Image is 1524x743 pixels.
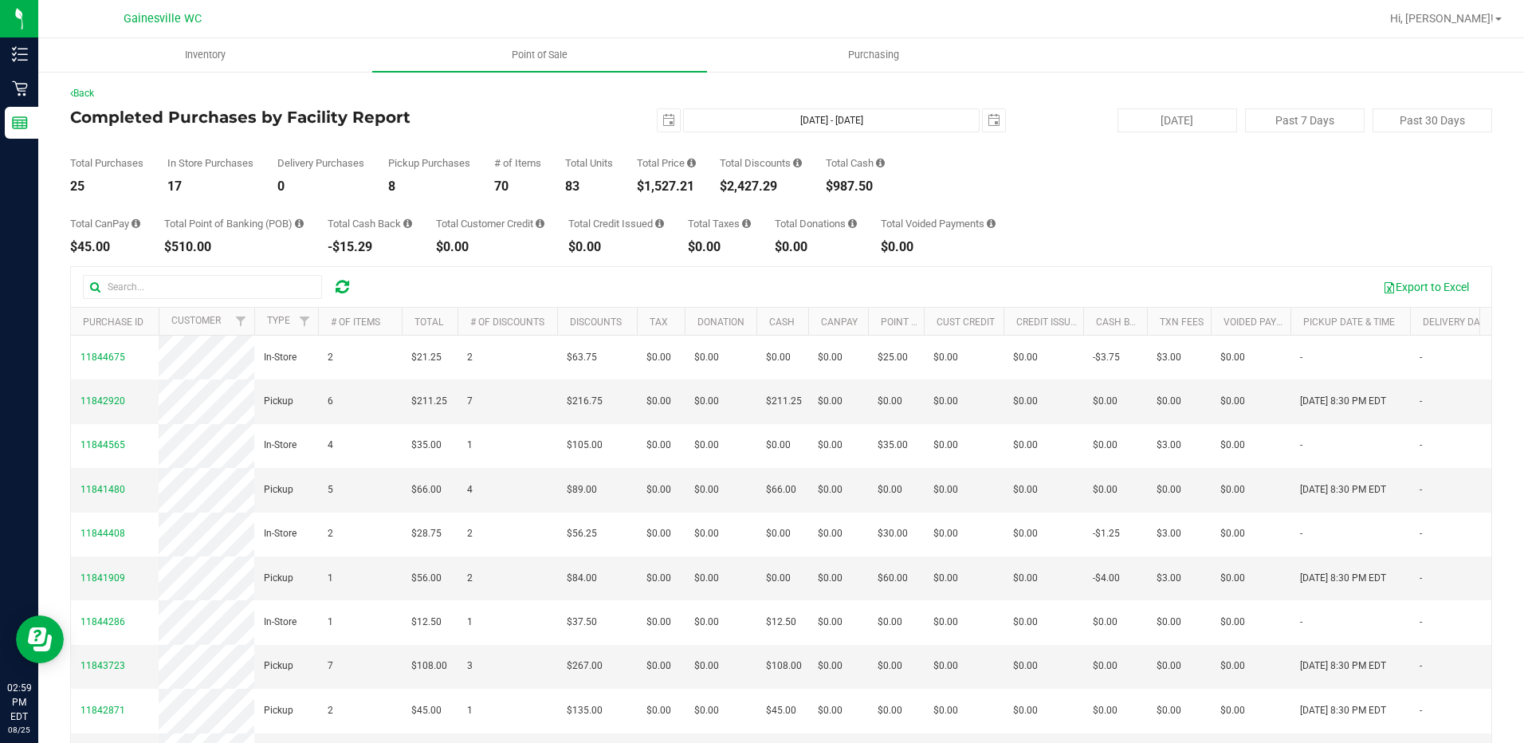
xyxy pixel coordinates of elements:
[878,526,908,541] span: $30.00
[694,482,719,497] span: $0.00
[1300,658,1386,674] span: [DATE] 8:30 PM EDT
[167,180,253,193] div: 17
[646,615,671,630] span: $0.00
[331,316,380,328] a: # of Items
[1157,526,1181,541] span: $3.00
[1016,316,1082,328] a: Credit Issued
[881,316,994,328] a: Point of Banking (POB)
[1013,571,1038,586] span: $0.00
[878,658,902,674] span: $0.00
[81,528,125,539] span: 11844408
[171,315,221,326] a: Customer
[1093,571,1120,586] span: -$4.00
[818,703,843,718] span: $0.00
[1420,703,1422,718] span: -
[124,12,202,26] span: Gainesville WC
[637,180,696,193] div: $1,527.21
[1245,108,1365,132] button: Past 7 Days
[646,438,671,453] span: $0.00
[821,316,858,328] a: CanPay
[1420,438,1422,453] span: -
[1096,316,1149,328] a: Cash Back
[411,615,442,630] span: $12.50
[694,571,719,586] span: $0.00
[328,350,333,365] span: 2
[81,439,125,450] span: 11844565
[1420,615,1422,630] span: -
[933,526,958,541] span: $0.00
[646,526,671,541] span: $0.00
[1220,615,1245,630] span: $0.00
[70,241,140,254] div: $45.00
[1157,615,1181,630] span: $0.00
[565,158,613,168] div: Total Units
[411,526,442,541] span: $28.75
[848,218,857,229] i: Sum of all round-up-to-next-dollar total price adjustments for all purchases in the date range.
[467,438,473,453] span: 1
[1300,571,1386,586] span: [DATE] 8:30 PM EDT
[1420,658,1422,674] span: -
[267,315,290,326] a: Type
[646,350,671,365] span: $0.00
[1420,526,1422,541] span: -
[403,218,412,229] i: Sum of the cash-back amounts from rounded-up electronic payments for all purchases in the date ra...
[1013,615,1038,630] span: $0.00
[1220,658,1245,674] span: $0.00
[646,571,671,586] span: $0.00
[1373,108,1492,132] button: Past 30 Days
[12,46,28,62] inline-svg: Inventory
[12,115,28,131] inline-svg: Reports
[827,48,921,62] span: Purchasing
[83,316,143,328] a: Purchase ID
[878,482,902,497] span: $0.00
[694,615,719,630] span: $0.00
[467,703,473,718] span: 1
[1220,571,1245,586] span: $0.00
[567,350,597,365] span: $63.75
[81,484,125,495] span: 11841480
[818,438,843,453] span: $0.00
[467,615,473,630] span: 1
[1093,526,1120,541] span: -$1.25
[567,658,603,674] span: $267.00
[81,616,125,627] span: 11844286
[81,352,125,363] span: 11844675
[1420,482,1422,497] span: -
[567,703,603,718] span: $135.00
[687,158,696,168] i: Sum of the total prices of all purchases in the date range.
[1420,571,1422,586] span: -
[1093,438,1117,453] span: $0.00
[467,350,473,365] span: 2
[646,703,671,718] span: $0.00
[70,180,143,193] div: 25
[878,615,902,630] span: $0.00
[933,703,958,718] span: $0.00
[1013,394,1038,409] span: $0.00
[1093,350,1120,365] span: -$3.75
[1157,394,1181,409] span: $0.00
[826,158,885,168] div: Total Cash
[1300,482,1386,497] span: [DATE] 8:30 PM EDT
[328,241,412,254] div: -$15.29
[775,241,857,254] div: $0.00
[328,218,412,229] div: Total Cash Back
[164,218,304,229] div: Total Point of Banking (POB)
[277,180,364,193] div: 0
[1013,658,1038,674] span: $0.00
[81,705,125,716] span: 11842871
[1300,615,1302,630] span: -
[411,394,447,409] span: $211.25
[1157,658,1181,674] span: $0.00
[646,658,671,674] span: $0.00
[328,438,333,453] span: 4
[694,658,719,674] span: $0.00
[328,571,333,586] span: 1
[1013,703,1038,718] span: $0.00
[720,180,802,193] div: $2,427.29
[570,316,622,328] a: Discounts
[697,316,744,328] a: Donation
[1300,350,1302,365] span: -
[328,703,333,718] span: 2
[264,526,297,541] span: In-Store
[1423,316,1491,328] a: Delivery Date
